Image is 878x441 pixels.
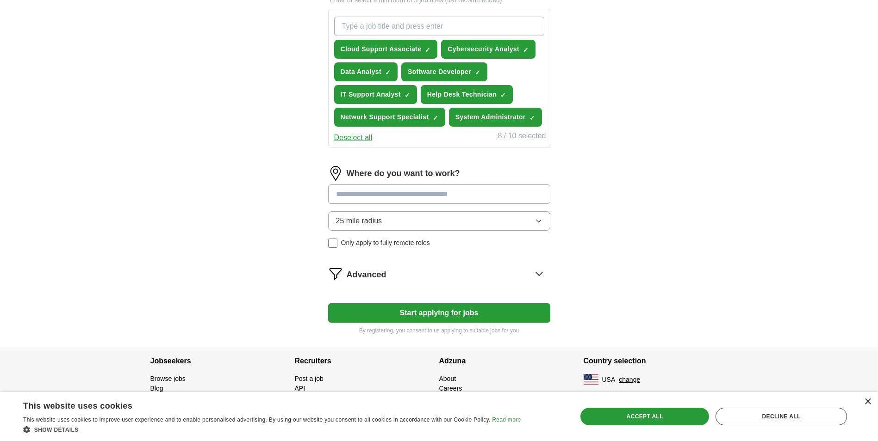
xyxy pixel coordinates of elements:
[328,326,550,335] p: By registering, you consent to us applying to suitable jobs for you
[341,238,430,248] span: Only apply to fully remote roles
[23,416,491,423] span: This website uses cookies to improve user experience and to enable personalised advertising. By u...
[619,375,640,385] button: change
[23,425,521,434] div: Show details
[439,385,462,392] a: Careers
[341,44,422,54] span: Cloud Support Associate
[334,108,445,127] button: Network Support Specialist✓
[385,69,391,76] span: ✓
[408,67,471,77] span: Software Developer
[449,108,542,127] button: System Administrator✓
[295,375,324,382] a: Post a job
[328,266,343,281] img: filter
[401,62,487,81] button: Software Developer✓
[584,374,598,385] img: US flag
[334,62,398,81] button: Data Analyst✓
[334,132,373,143] button: Deselect all
[433,114,438,122] span: ✓
[529,114,535,122] span: ✓
[439,375,456,382] a: About
[523,46,529,54] span: ✓
[334,40,438,59] button: Cloud Support Associate✓
[150,385,163,392] a: Blog
[492,416,521,423] a: Read more, opens a new window
[341,67,382,77] span: Data Analyst
[500,92,506,99] span: ✓
[448,44,519,54] span: Cybersecurity Analyst
[295,385,305,392] a: API
[716,408,847,425] div: Decline all
[864,398,871,405] div: Close
[328,211,550,231] button: 25 mile radius
[334,85,417,104] button: IT Support Analyst✓
[441,40,536,59] button: Cybersecurity Analyst✓
[34,427,79,433] span: Show details
[328,239,337,248] input: Only apply to fully remote roles
[602,375,616,385] span: USA
[580,408,709,425] div: Accept all
[347,167,460,180] label: Where do you want to work?
[347,269,386,281] span: Advanced
[341,112,429,122] span: Network Support Specialist
[421,85,513,104] button: Help Desk Technician✓
[405,92,410,99] span: ✓
[23,398,498,411] div: This website uses cookies
[475,69,480,76] span: ✓
[455,112,526,122] span: System Administrator
[498,130,546,143] div: 8 / 10 selected
[334,17,544,36] input: Type a job title and press enter
[584,348,728,374] h4: Country selection
[425,46,430,54] span: ✓
[328,166,343,181] img: location.png
[328,303,550,323] button: Start applying for jobs
[150,375,186,382] a: Browse jobs
[336,215,382,227] span: 25 mile radius
[341,90,401,99] span: IT Support Analyst
[427,90,497,99] span: Help Desk Technician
